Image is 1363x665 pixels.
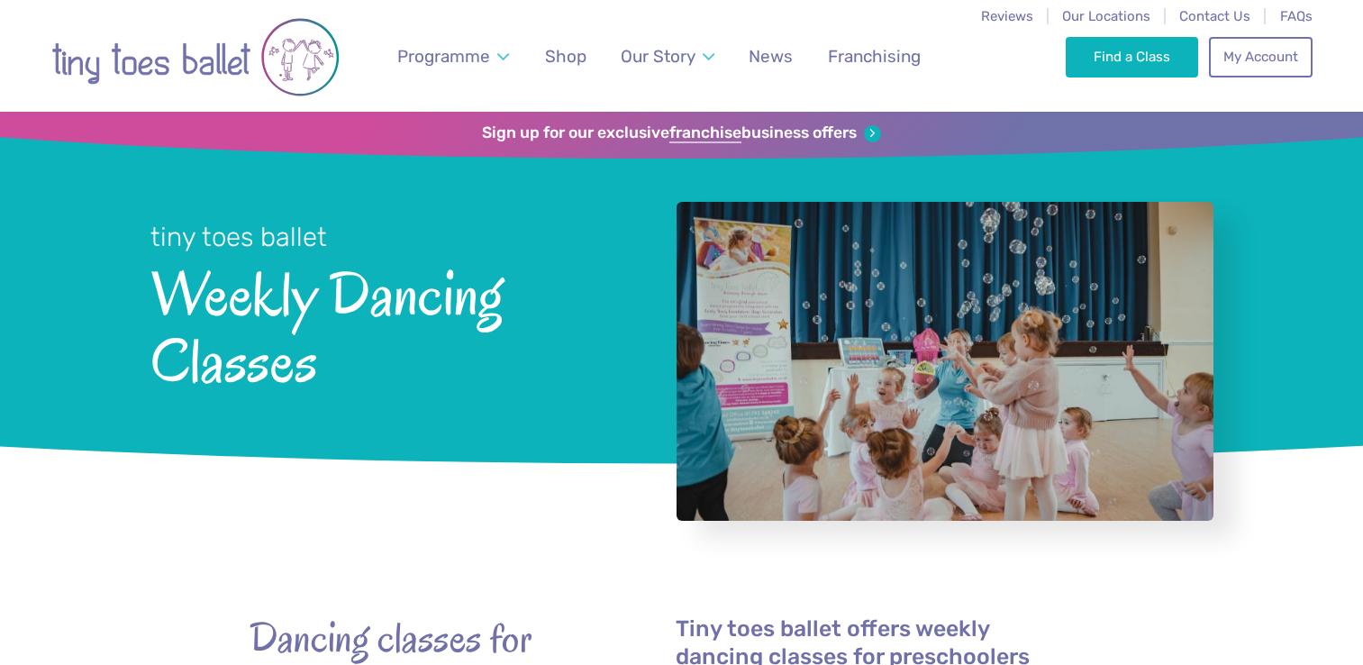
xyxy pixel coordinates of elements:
a: My Account [1209,37,1312,77]
a: Reviews [981,8,1033,24]
span: Weekly Dancing Classes [150,255,629,395]
a: FAQs [1280,8,1313,24]
span: Programme [397,46,490,67]
img: tiny toes ballet [51,12,340,103]
a: Our Story [612,35,722,77]
a: Our Locations [1062,8,1150,24]
span: Shop [545,46,586,67]
span: Our Story [621,46,695,67]
strong: franchise [669,123,741,143]
a: News [741,35,802,77]
span: News [749,46,793,67]
span: Franchising [828,46,921,67]
a: Contact Us [1179,8,1250,24]
a: Franchising [819,35,929,77]
a: Shop [536,35,595,77]
small: tiny toes ballet [150,222,327,252]
a: Programme [388,35,517,77]
a: Sign up for our exclusivefranchisebusiness offers [482,123,881,143]
a: Find a Class [1066,37,1198,77]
